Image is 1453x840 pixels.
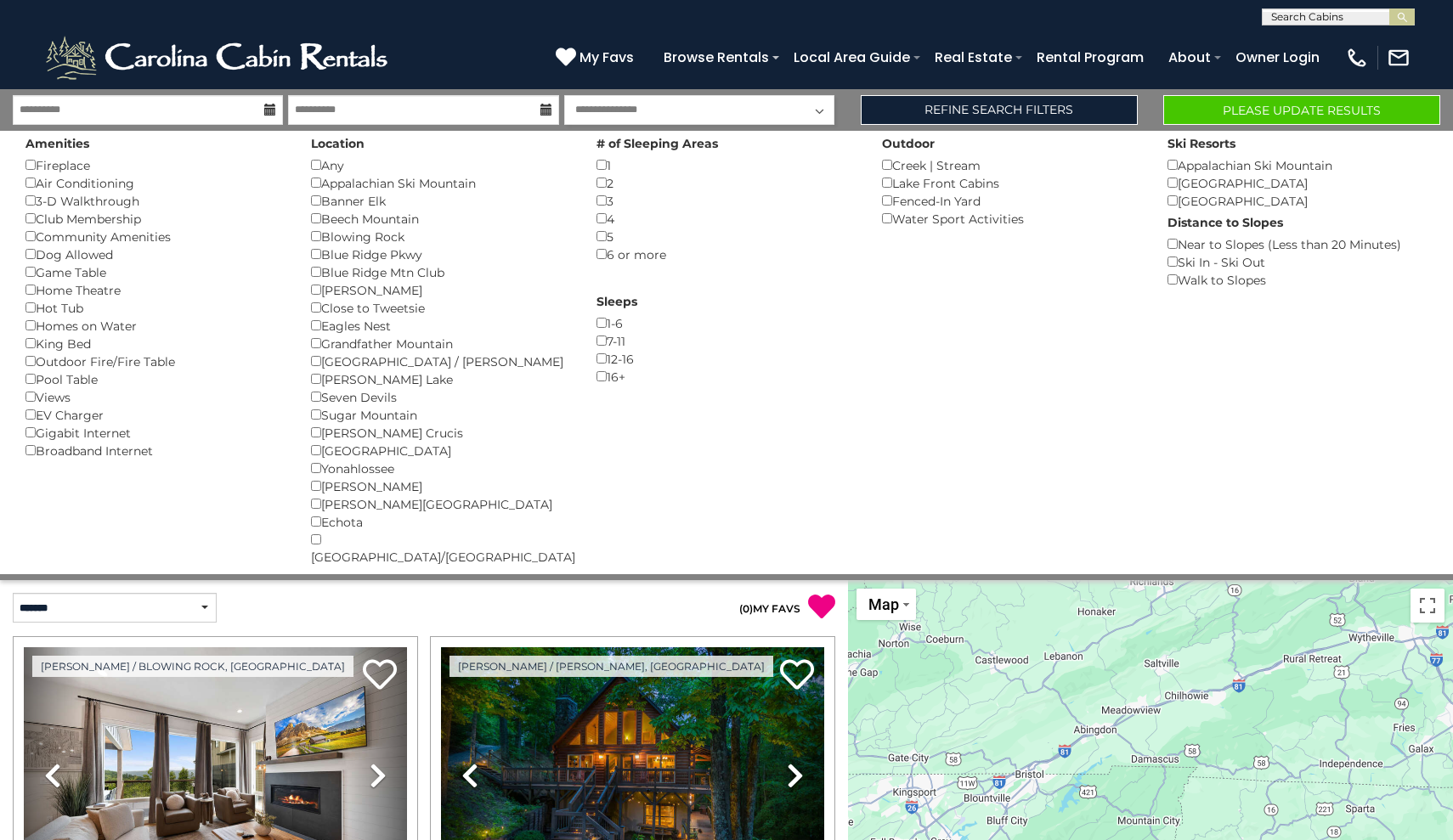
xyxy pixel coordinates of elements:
div: [PERSON_NAME] Lake [311,370,571,388]
a: Owner Login [1227,42,1328,72]
div: [GEOGRAPHIC_DATA]/[GEOGRAPHIC_DATA] [311,531,571,566]
div: Banner Elk [311,192,571,210]
div: 3-D Walkthrough [25,192,286,210]
div: Homes on Water [25,317,286,335]
div: Blue Ridge Pkwy [311,245,571,263]
div: Blowing Rock [311,228,571,245]
img: phone-regular-white.png [1345,46,1369,70]
div: [GEOGRAPHIC_DATA] [1167,174,1428,192]
div: Club Membership [25,210,286,228]
a: Browse Rentals [655,42,777,72]
a: [PERSON_NAME] / [PERSON_NAME], [GEOGRAPHIC_DATA] [449,656,773,677]
span: 0 [743,602,749,615]
label: Outdoor [882,135,935,152]
div: Beech Mountain [311,210,571,228]
button: Toggle fullscreen view [1411,589,1445,623]
div: Gigabit Internet [25,424,286,442]
img: mail-regular-white.png [1387,46,1411,70]
div: Echota [311,513,571,531]
div: Ski In - Ski Out [1167,253,1428,271]
div: 7-11 [596,332,857,350]
div: Views [25,388,286,406]
span: Map [868,595,899,613]
div: [PERSON_NAME] [311,281,571,299]
div: Outdoor Fire/Fire Table [25,352,286,370]
label: Ski Resorts [1167,135,1235,152]
div: [GEOGRAPHIC_DATA] [311,442,571,459]
div: Lake Front Cabins [882,174,1142,192]
div: Blue Ridge Mtn Club [311,263,571,281]
div: Seven Devils [311,388,571,406]
div: Broadband Internet [25,442,286,459]
a: (0)MY FAVS [739,602,800,615]
div: Dog Allowed [25,245,286,263]
a: Refine Search Filters [861,95,1138,125]
a: Add to favorites [363,657,397,694]
a: About [1160,42,1219,72]
div: 1-6 [596,314,857,332]
div: Any [311,156,571,174]
div: Sugar Mountain [311,406,571,424]
div: Fenced-In Yard [882,192,1142,210]
div: 1 [596,156,857,174]
div: [PERSON_NAME] [311,477,571,495]
button: Please Update Results [1163,95,1440,125]
label: Amenities [25,135,89,152]
span: My Favs [580,47,634,68]
a: [PERSON_NAME] / Blowing Rock, [GEOGRAPHIC_DATA] [32,656,353,677]
button: Change map style [857,589,916,620]
div: Water Sport Activities [882,210,1142,228]
div: [GEOGRAPHIC_DATA] / [PERSON_NAME] [311,352,571,370]
div: [GEOGRAPHIC_DATA] [1167,192,1428,210]
div: 3 [596,192,857,210]
a: Rental Program [1028,42,1152,72]
div: Eagles Nest [311,317,571,335]
a: Local Area Guide [785,42,919,72]
label: # of Sleeping Areas [596,135,718,152]
div: EV Charger [25,406,286,424]
div: Fireplace [25,156,286,174]
div: Air Conditioning [25,174,286,192]
a: My Favs [556,47,638,69]
label: Sleeps [596,293,637,310]
div: Game Table [25,263,286,281]
div: 4 [596,210,857,228]
div: Walk to Slopes [1167,271,1428,289]
div: Appalachian Ski Mountain [1167,156,1428,174]
div: 6 or more [596,245,857,263]
label: Distance to Slopes [1167,214,1283,231]
div: Yonahlossee [311,459,571,477]
div: Creek | Stream [882,156,1142,174]
div: [PERSON_NAME][GEOGRAPHIC_DATA] [311,495,571,513]
div: Hot Tub [25,299,286,317]
span: ( ) [739,602,753,615]
a: Add to favorites [780,657,814,694]
div: Appalachian Ski Mountain [311,174,571,192]
div: Close to Tweetsie [311,299,571,317]
div: 2 [596,174,857,192]
div: Grandfather Mountain [311,335,571,352]
div: 5 [596,228,857,245]
div: Pool Table [25,370,286,388]
label: Location [311,135,365,152]
div: Community Amenities [25,228,286,245]
div: Home Theatre [25,281,286,299]
div: [PERSON_NAME] Crucis [311,424,571,442]
a: Real Estate [926,42,1020,72]
div: 16+ [596,368,857,386]
div: 12-16 [596,350,857,368]
img: White-1-2.png [42,32,395,83]
div: King Bed [25,335,286,352]
div: Near to Slopes (Less than 20 Minutes) [1167,235,1428,253]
